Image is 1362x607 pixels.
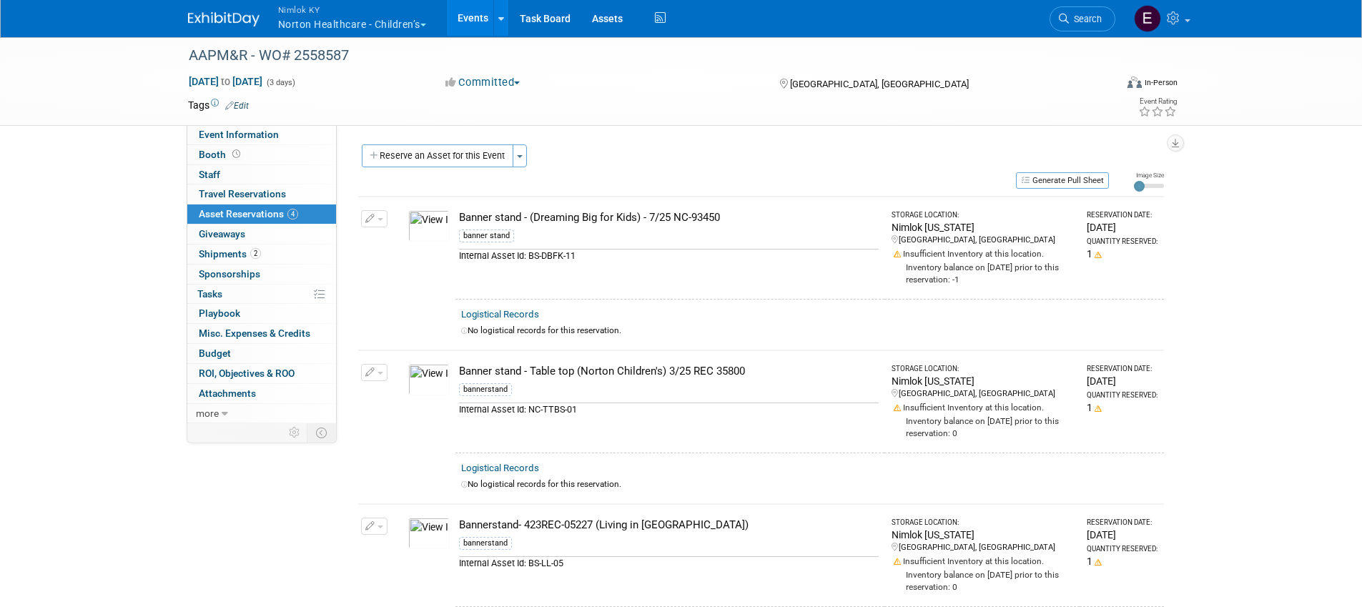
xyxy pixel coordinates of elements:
div: Internal Asset Id: BS-LL-05 [459,556,879,570]
span: Playbook [199,307,240,319]
div: Nimlok [US_STATE] [892,220,1075,235]
div: Insufficient Inventory at this location. [892,400,1075,414]
div: Storage Location: [892,364,1075,374]
span: Event Information [199,129,279,140]
img: Elizabeth Griffin [1134,5,1161,32]
span: 2 [250,248,261,259]
div: In-Person [1144,77,1178,88]
div: Banner stand - (Dreaming Big for Kids) - 7/25 NC-93450 [459,210,879,225]
span: [GEOGRAPHIC_DATA], [GEOGRAPHIC_DATA] [790,79,969,89]
span: [DATE] [DATE] [188,75,263,88]
div: Quantity Reserved: [1087,237,1158,247]
div: Nimlok [US_STATE] [892,374,1075,388]
div: No logistical records for this reservation. [461,325,1158,337]
span: Booth not reserved yet [230,149,243,159]
a: Edit [225,101,249,111]
div: Internal Asset Id: BS-DBFK-11 [459,249,879,262]
div: Internal Asset Id: NC-TTBS-01 [459,403,879,416]
a: Giveaways [187,224,336,244]
div: [GEOGRAPHIC_DATA], [GEOGRAPHIC_DATA] [892,388,1075,400]
img: Format-Inperson.png [1127,77,1142,88]
span: Nimlok KY [278,2,426,17]
span: (3 days) [265,78,295,87]
button: Reserve an Asset for this Event [362,144,513,167]
td: Toggle Event Tabs [307,423,336,442]
div: No logistical records for this reservation. [461,478,1158,490]
div: Reservation Date: [1087,518,1158,528]
div: bannerstand [459,383,512,396]
td: Tags [188,98,249,112]
div: Inventory balance on [DATE] prior to this reservation: 0 [892,568,1075,593]
span: Sponsorships [199,268,260,280]
div: Inventory balance on [DATE] prior to this reservation: 0 [892,414,1075,440]
img: ExhibitDay [188,12,260,26]
button: Generate Pull Sheet [1016,172,1109,189]
div: Quantity Reserved: [1087,390,1158,400]
span: Staff [199,169,220,180]
span: Misc. Expenses & Credits [199,327,310,339]
span: Shipments [199,248,261,260]
div: [GEOGRAPHIC_DATA], [GEOGRAPHIC_DATA] [892,235,1075,246]
span: Tasks [197,288,222,300]
div: Event Format [1031,74,1178,96]
div: banner stand [459,230,514,242]
a: Tasks [187,285,336,304]
a: Shipments2 [187,245,336,264]
span: Giveaways [199,228,245,240]
div: Banner stand - Table top (Norton Children's) 3/25 REC 35800 [459,364,879,379]
a: Budget [187,344,336,363]
div: Event Rating [1138,98,1177,105]
div: bannerstand [459,537,512,550]
span: Attachments [199,388,256,399]
a: Travel Reservations [187,184,336,204]
a: Booth [187,145,336,164]
div: [GEOGRAPHIC_DATA], [GEOGRAPHIC_DATA] [892,542,1075,553]
div: Insufficient Inventory at this location. [892,553,1075,568]
a: Search [1050,6,1115,31]
a: Misc. Expenses & Credits [187,324,336,343]
span: to [219,76,232,87]
div: [DATE] [1087,528,1158,542]
div: Quantity Reserved: [1087,544,1158,554]
span: 4 [287,209,298,219]
a: Event Information [187,125,336,144]
td: Personalize Event Tab Strip [282,423,307,442]
div: Reservation Date: [1087,210,1158,220]
span: more [196,408,219,419]
div: Storage Location: [892,210,1075,220]
a: ROI, Objectives & ROO [187,364,336,383]
div: Inventory balance on [DATE] prior to this reservation: -1 [892,260,1075,286]
div: 1 [1087,400,1158,415]
div: Bannerstand- 423REC-05227 (Living in [GEOGRAPHIC_DATA]) [459,518,879,533]
span: Budget [199,347,231,359]
a: Logistical Records [461,309,539,320]
div: Insufficient Inventory at this location. [892,246,1075,260]
div: [DATE] [1087,374,1158,388]
img: View Images [408,518,450,549]
img: View Images [408,364,450,395]
span: Asset Reservations [199,208,298,219]
button: Committed [440,75,525,90]
div: 1 [1087,247,1158,261]
a: Playbook [187,304,336,323]
div: AAPM&R - WO# 2558587 [184,43,1094,69]
span: Search [1069,14,1102,24]
span: Travel Reservations [199,188,286,199]
a: Logistical Records [461,463,539,473]
img: View Images [408,210,450,242]
div: Storage Location: [892,518,1075,528]
a: Asset Reservations4 [187,204,336,224]
a: Staff [187,165,336,184]
a: more [187,404,336,423]
div: 1 [1087,554,1158,568]
div: Nimlok [US_STATE] [892,528,1075,542]
span: ROI, Objectives & ROO [199,367,295,379]
a: Sponsorships [187,265,336,284]
div: Reservation Date: [1087,364,1158,374]
a: Attachments [187,384,336,403]
div: [DATE] [1087,220,1158,235]
div: Image Size [1134,171,1164,179]
span: Booth [199,149,243,160]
